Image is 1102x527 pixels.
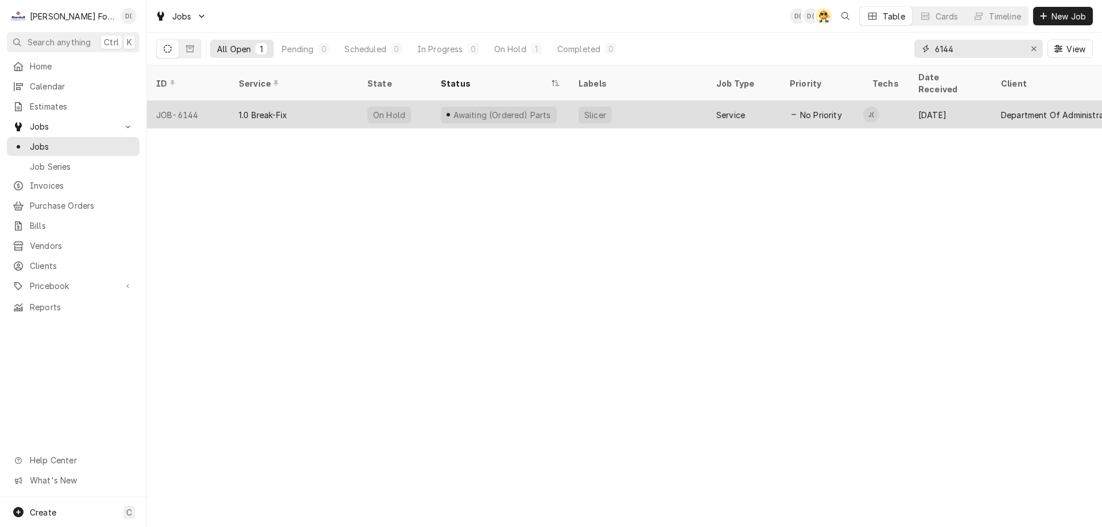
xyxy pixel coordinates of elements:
[989,10,1021,22] div: Timeline
[441,77,549,89] div: Status
[7,157,139,176] a: Job Series
[30,508,56,517] span: Create
[320,43,327,55] div: 0
[30,120,117,132] span: Jobs
[417,43,463,55] div: In Progress
[217,43,251,55] div: All Open
[7,471,139,490] a: Go to What's New
[7,176,139,195] a: Invoices
[28,36,91,48] span: Search anything
[909,101,992,128] div: [DATE]
[883,10,905,22] div: Table
[30,100,134,112] span: Estimates
[147,101,230,128] div: JOB-6144
[30,474,133,486] span: What's New
[7,32,139,52] button: Search anythingCtrlK
[10,8,26,24] div: M
[30,80,134,92] span: Calendar
[7,137,139,156] a: Jobs
[10,8,26,24] div: Marshall Food Equipment Service's Avatar
[126,506,132,518] span: C
[30,240,134,252] span: Vendors
[30,140,134,153] span: Jobs
[936,10,959,22] div: Cards
[1033,7,1093,25] button: New Job
[494,43,526,55] div: On Hold
[172,10,192,22] span: Jobs
[452,109,552,121] div: Awaiting (Ordered) Parts
[239,109,287,121] div: 1.0 Break-Fix
[935,40,1021,58] input: Keyword search
[7,216,139,235] a: Bills
[790,8,806,24] div: D(
[470,43,477,55] div: 0
[150,7,211,26] a: Go to Jobs
[7,451,139,470] a: Go to Help Center
[790,77,852,89] div: Priority
[579,77,698,89] div: Labels
[156,77,218,89] div: ID
[121,8,137,24] div: D(
[258,43,265,55] div: 1
[7,117,139,136] a: Go to Jobs
[1064,43,1088,55] span: View
[30,179,134,192] span: Invoices
[30,60,134,72] span: Home
[7,256,139,275] a: Clients
[836,7,855,25] button: Open search
[7,57,139,76] a: Home
[816,8,832,24] div: Adam Testa's Avatar
[30,10,114,22] div: [PERSON_NAME] Food Equipment Service
[533,43,540,55] div: 1
[7,97,139,116] a: Estimates
[7,298,139,317] a: Reports
[557,43,600,55] div: Completed
[367,77,422,89] div: State
[607,43,614,55] div: 0
[1025,40,1043,58] button: Erase input
[127,36,132,48] span: K
[30,454,133,466] span: Help Center
[344,43,386,55] div: Scheduled
[803,8,819,24] div: D(
[716,77,771,89] div: Job Type
[121,8,137,24] div: Derek Testa (81)'s Avatar
[790,8,806,24] div: Derek Testa (81)'s Avatar
[918,71,980,95] div: Date Received
[1047,40,1093,58] button: View
[863,107,879,123] div: Jose DeMelo (37)'s Avatar
[30,161,134,173] span: Job Series
[7,77,139,96] a: Calendar
[372,109,406,121] div: On Hold
[393,43,400,55] div: 0
[239,77,347,89] div: Service
[7,236,139,255] a: Vendors
[7,276,139,295] a: Go to Pricebook
[800,109,842,121] span: No Priority
[803,8,819,24] div: David Testa (92)'s Avatar
[1049,10,1088,22] span: New Job
[30,200,134,212] span: Purchase Orders
[104,36,119,48] span: Ctrl
[716,109,745,121] div: Service
[863,107,879,123] div: J(
[583,109,607,121] div: Slicer
[7,196,139,215] a: Purchase Orders
[30,280,117,292] span: Pricebook
[282,43,313,55] div: Pending
[872,77,900,89] div: Techs
[30,260,134,272] span: Clients
[30,301,134,313] span: Reports
[816,8,832,24] div: AT
[30,220,134,232] span: Bills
